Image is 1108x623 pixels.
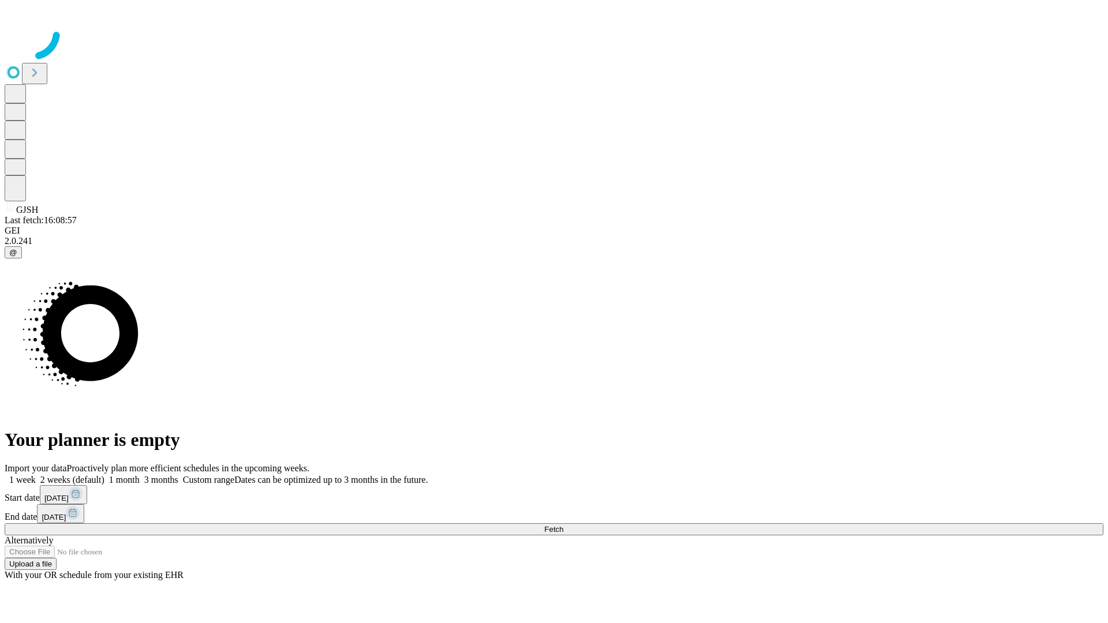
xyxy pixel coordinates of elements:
[5,226,1103,236] div: GEI
[5,246,22,258] button: @
[5,215,77,225] span: Last fetch: 16:08:57
[5,485,1103,504] div: Start date
[5,558,57,570] button: Upload a file
[9,248,17,257] span: @
[37,504,84,523] button: [DATE]
[16,205,38,215] span: GJSH
[5,429,1103,451] h1: Your planner is empty
[9,475,36,485] span: 1 week
[234,475,428,485] span: Dates can be optimized up to 3 months in the future.
[183,475,234,485] span: Custom range
[544,525,563,534] span: Fetch
[5,523,1103,535] button: Fetch
[5,570,184,580] span: With your OR schedule from your existing EHR
[44,494,69,502] span: [DATE]
[109,475,140,485] span: 1 month
[42,513,66,521] span: [DATE]
[5,236,1103,246] div: 2.0.241
[5,463,67,473] span: Import your data
[144,475,178,485] span: 3 months
[5,504,1103,523] div: End date
[40,475,104,485] span: 2 weeks (default)
[67,463,309,473] span: Proactively plan more efficient schedules in the upcoming weeks.
[5,535,53,545] span: Alternatively
[40,485,87,504] button: [DATE]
